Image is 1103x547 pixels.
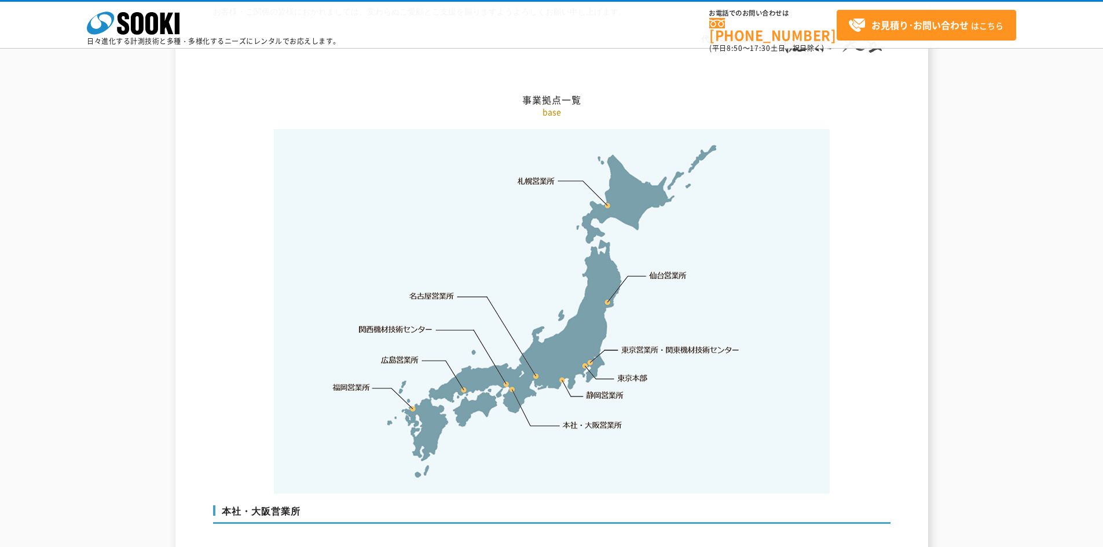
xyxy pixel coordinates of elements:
[837,10,1016,41] a: お見積り･お問い合わせはこちら
[274,129,830,494] img: 事業拠点一覧
[709,43,824,53] span: (平日 ～ 土日、祝日除く)
[382,354,419,365] a: 広島営業所
[213,505,891,524] h3: 本社・大阪営業所
[518,175,555,186] a: 札幌営業所
[709,18,837,42] a: [PHONE_NUMBER]
[622,344,741,355] a: 東京営業所・関東機材技術センター
[871,18,969,32] strong: お見積り･お問い合わせ
[727,43,743,53] span: 8:50
[750,43,771,53] span: 17:30
[332,381,370,393] a: 福岡営業所
[562,419,622,431] a: 本社・大阪営業所
[709,10,837,17] span: お電話でのお問い合わせは
[618,373,648,384] a: 東京本部
[649,270,687,281] a: 仙台営業所
[848,17,1003,34] span: はこちら
[87,38,340,45] p: 日々進化する計測技術と多種・多様化するニーズにレンタルでお応えします。
[213,106,891,118] p: base
[409,291,455,302] a: 名古屋営業所
[586,390,624,401] a: 静岡営業所
[359,324,433,335] a: 関西機材技術センター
